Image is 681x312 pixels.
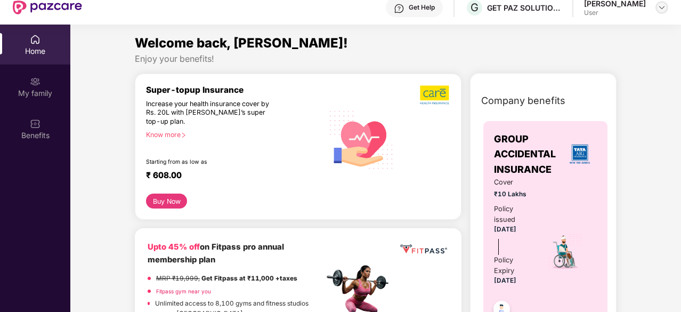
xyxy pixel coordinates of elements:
span: G [471,1,479,14]
b: on Fitpass pro annual membership plan [148,242,284,264]
span: Company benefits [481,93,565,108]
img: svg+xml;base64,PHN2ZyBpZD0iRHJvcGRvd24tMzJ4MzIiIHhtbG5zPSJodHRwOi8vd3d3LnczLm9yZy8yMDAwL3N2ZyIgd2... [658,3,666,12]
span: [DATE] [494,226,516,233]
div: ₹ 608.00 [146,170,313,183]
img: b5dec4f62d2307b9de63beb79f102df3.png [420,85,450,105]
span: right [181,132,187,138]
img: svg+xml;base64,PHN2ZyB3aWR0aD0iMjAiIGhlaWdodD0iMjAiIHZpZXdCb3g9IjAgMCAyMCAyMCIgZmlsbD0ibm9uZSIgeG... [30,76,40,87]
img: svg+xml;base64,PHN2ZyB4bWxucz0iaHR0cDovL3d3dy53My5vcmcvMjAwMC9zdmciIHhtbG5zOnhsaW5rPSJodHRwOi8vd3... [323,100,400,178]
img: svg+xml;base64,PHN2ZyBpZD0iSG9tZSIgeG1sbnM9Imh0dHA6Ly93d3cudzMub3JnLzIwMDAvc3ZnIiB3aWR0aD0iMjAiIG... [30,34,40,45]
span: Cover [494,177,533,188]
div: User [584,9,646,17]
div: Policy issued [494,204,533,225]
img: svg+xml;base64,PHN2ZyBpZD0iSGVscC0zMngzMiIgeG1sbnM9Imh0dHA6Ly93d3cudzMub3JnLzIwMDAvc3ZnIiB3aWR0aD... [394,3,404,14]
div: Super-topup Insurance [146,85,323,95]
b: Upto 45% off [148,242,200,252]
strong: Get Fitpass at ₹11,000 +taxes [201,275,297,282]
span: ₹10 Lakhs [494,189,533,199]
img: icon [547,233,583,270]
div: Know more [146,131,317,138]
div: Policy Expiry [494,255,533,276]
div: GET PAZ SOLUTIONS PRIVATE LIMTED [487,3,562,13]
span: GROUP ACCIDENTAL INSURANCE [494,132,563,177]
div: Get Help [409,3,435,12]
span: Welcome back, [PERSON_NAME]! [135,35,348,51]
img: New Pazcare Logo [13,1,82,14]
span: [DATE] [494,277,516,284]
a: Fitpass gym near you [156,288,211,294]
button: Buy Now [146,194,187,209]
div: Enjoy your benefits! [135,53,617,65]
div: Starting from as low as [146,158,278,166]
div: Increase your health insurance cover by Rs. 20L with [PERSON_NAME]’s super top-up plan. [146,100,278,126]
img: insurerLogo [565,140,594,169]
img: svg+xml;base64,PHN2ZyBpZD0iQmVuZWZpdHMiIHhtbG5zPSJodHRwOi8vd3d3LnczLm9yZy8yMDAwL3N2ZyIgd2lkdGg9Ij... [30,118,40,129]
img: fppp.png [399,241,449,257]
del: MRP ₹19,999, [156,275,200,282]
